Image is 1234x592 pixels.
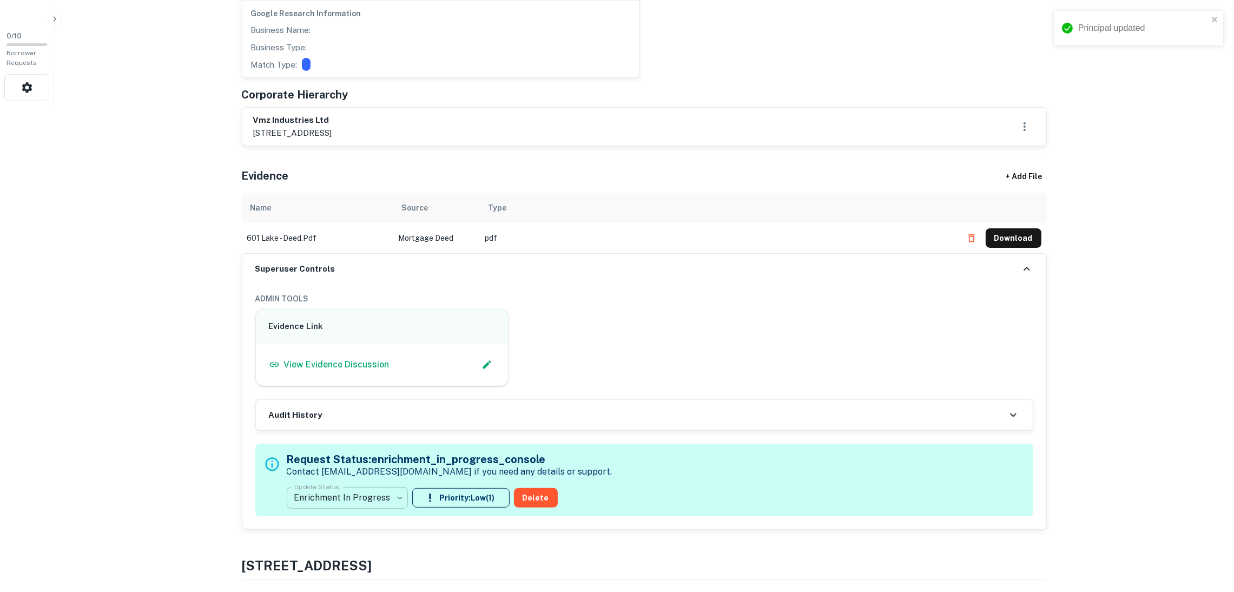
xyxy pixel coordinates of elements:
[393,193,480,223] th: Source
[242,223,393,253] td: 601 lake - deed.pdf
[480,223,956,253] td: pdf
[1180,505,1234,557] iframe: Chat Widget
[269,320,496,333] h6: Evidence Link
[402,201,428,214] div: Source
[251,24,311,37] p: Business Name:
[6,49,37,67] span: Borrower Requests
[269,409,322,422] h6: Audit History
[242,87,348,103] h5: Corporate Hierarchy
[251,58,298,71] p: Match Type:
[287,483,408,513] div: Enrichment In Progress
[269,358,390,371] a: View Evidence Discussion
[294,482,339,491] label: Update Status
[253,114,332,127] h6: vmz industries ltd
[479,357,495,373] button: Edit Slack Link
[287,465,612,478] p: Contact [EMAIL_ADDRESS][DOMAIN_NAME] if you need any details or support.
[242,168,289,184] h5: Evidence
[480,193,956,223] th: Type
[251,41,307,54] p: Business Type:
[393,223,480,253] td: Mortgage Deed
[242,193,393,223] th: Name
[1211,15,1219,25] button: close
[1078,22,1208,35] div: Principal updated
[489,201,507,214] div: Type
[986,228,1041,248] button: Download
[284,358,390,371] p: View Evidence Discussion
[986,167,1062,186] div: + Add File
[242,193,1047,253] div: scrollable content
[287,451,612,468] h5: Request Status: enrichment_in_progress_console
[242,556,1047,575] h4: [STREET_ADDRESS]
[255,293,1033,305] h6: ADMIN TOOLS
[514,488,558,508] button: Delete
[255,263,335,275] h6: Superuser Controls
[251,8,631,19] h6: Google Research Information
[250,201,272,214] div: Name
[412,488,510,508] button: Priority:Low(1)
[962,229,981,247] button: Delete file
[253,127,332,140] p: [STREET_ADDRESS]
[6,32,22,40] span: 0 / 10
